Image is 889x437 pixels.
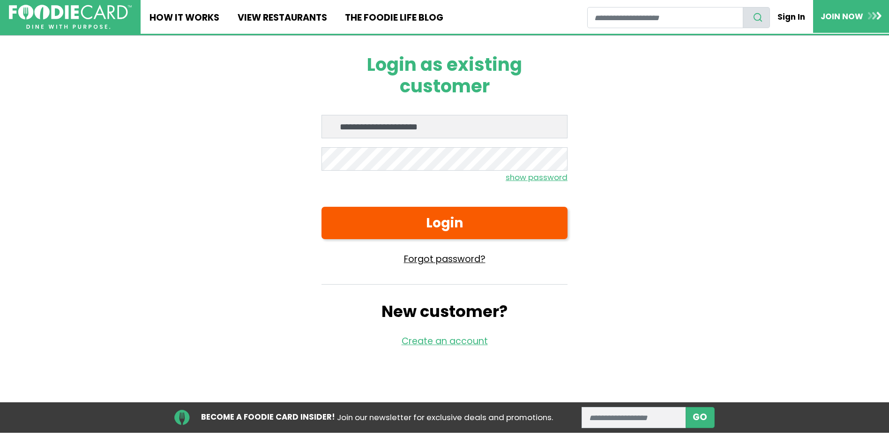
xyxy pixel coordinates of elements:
[587,7,743,28] input: restaurant search
[686,407,715,428] button: subscribe
[770,7,813,27] a: Sign In
[402,335,488,347] a: Create an account
[321,302,568,321] h2: New customer?
[9,5,132,30] img: FoodieCard; Eat, Drink, Save, Donate
[582,407,686,428] input: enter email address
[201,411,335,422] strong: BECOME A FOODIE CARD INSIDER!
[321,207,568,239] button: Login
[337,412,553,423] span: Join our newsletter for exclusive deals and promotions.
[743,7,770,28] button: search
[321,253,568,266] a: Forgot password?
[506,172,568,183] small: show password
[321,54,568,97] h1: Login as existing customer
